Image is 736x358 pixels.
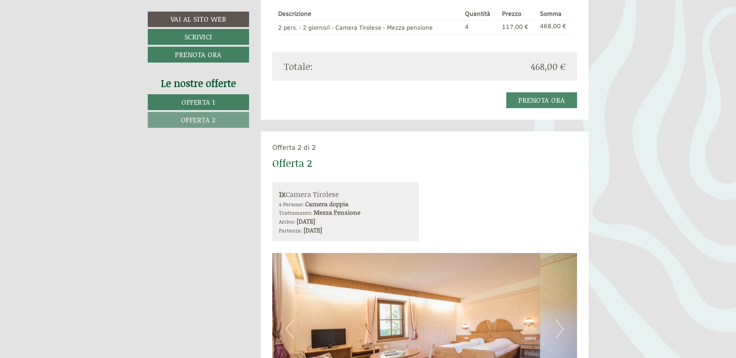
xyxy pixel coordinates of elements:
b: Camera doppia [305,199,348,208]
div: Totale: [278,60,425,73]
th: Prezzo [499,8,537,20]
th: Somma [537,8,571,20]
span: 468,00 € [531,60,565,73]
small: 4 Persone: [279,200,304,208]
th: Quantità [462,8,499,20]
a: Scrivici [148,29,249,45]
td: 2 pers. - 2 giorno/i - Camera Tirolese - Mezza pensione [278,20,462,34]
div: Le nostre offerte [148,76,249,90]
b: [DATE] [304,226,322,234]
button: Next [555,319,564,339]
th: Descrizione [278,8,462,20]
span: Offerta 2 di 2 [272,143,316,152]
b: 1x [279,188,286,199]
small: Arrivo: [279,217,295,226]
small: Partenza: [279,226,302,234]
td: 4 [462,20,499,34]
div: Offerta 2 [272,156,312,170]
b: [DATE] [297,217,315,226]
a: Vai al sito web [148,12,249,27]
td: 468,00 € [537,20,571,34]
button: Previous [286,319,294,339]
a: Prenota ora [148,47,249,63]
span: Offerta 2 [181,115,216,125]
b: Mezza Pensione [314,208,360,217]
small: Trattamento: [279,209,312,217]
span: Offerta 1 [181,97,215,107]
span: 117,00 € [502,23,528,31]
div: Camera Tirolese [279,188,412,200]
a: Prenota ora [506,92,577,108]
